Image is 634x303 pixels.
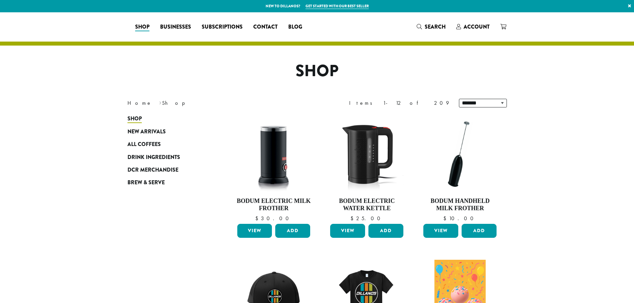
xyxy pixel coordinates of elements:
[127,176,207,189] a: Brew & Serve
[253,23,278,31] span: Contact
[425,23,446,31] span: Search
[288,23,302,31] span: Blog
[235,116,312,192] img: DP3954.01-002.png
[135,23,149,31] span: Shop
[127,153,180,162] span: Drink Ingredients
[127,99,307,107] nav: Breadcrumb
[127,128,166,136] span: New Arrivals
[411,21,451,32] a: Search
[127,138,207,151] a: All Coffees
[349,99,449,107] div: Items 1-12 of 209
[130,22,155,32] a: Shop
[328,116,405,221] a: Bodum Electric Water Kettle $25.00
[275,224,310,238] button: Add
[462,224,497,238] button: Add
[236,198,312,212] h4: Bodum Electric Milk Frother
[328,198,405,212] h4: Bodum Electric Water Kettle
[368,224,403,238] button: Add
[423,224,458,238] a: View
[255,215,292,222] bdi: 30.00
[127,140,161,149] span: All Coffees
[127,166,178,174] span: DCR Merchandise
[127,115,142,123] span: Shop
[237,224,272,238] a: View
[328,116,405,192] img: DP3955.01.png
[306,3,369,9] a: Get started with our best seller
[255,215,261,222] span: $
[122,62,512,81] h1: Shop
[464,23,490,31] span: Account
[443,215,477,222] bdi: 10.00
[127,164,207,176] a: DCR Merchandise
[202,23,243,31] span: Subscriptions
[236,116,312,221] a: Bodum Electric Milk Frother $30.00
[159,97,161,107] span: ›
[443,215,449,222] span: $
[160,23,191,31] span: Businesses
[127,125,207,138] a: New Arrivals
[422,116,498,192] img: DP3927.01-002.png
[350,215,356,222] span: $
[422,198,498,212] h4: Bodum Handheld Milk Frother
[127,179,165,187] span: Brew & Serve
[127,151,207,163] a: Drink Ingredients
[127,112,207,125] a: Shop
[350,215,383,222] bdi: 25.00
[127,99,152,106] a: Home
[422,116,498,221] a: Bodum Handheld Milk Frother $10.00
[330,224,365,238] a: View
